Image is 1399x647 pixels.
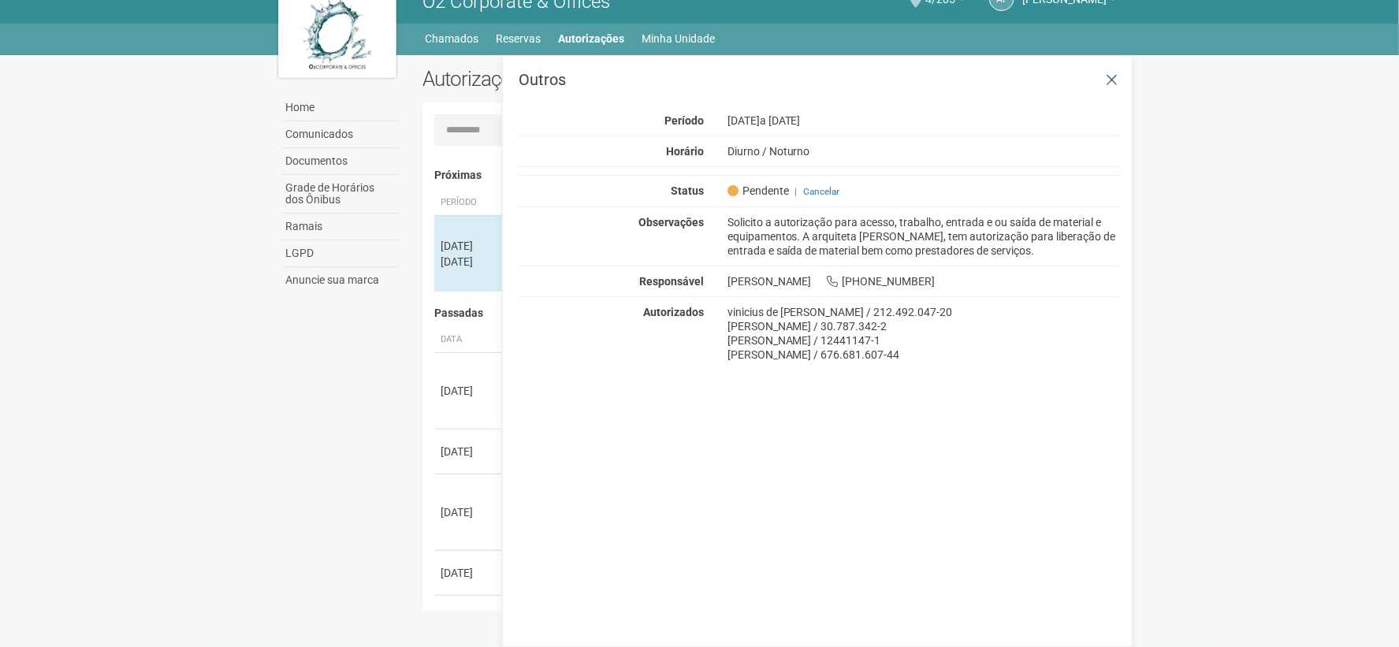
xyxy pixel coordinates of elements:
[716,113,1133,128] div: [DATE]
[434,327,505,353] th: Data
[716,274,1133,288] div: [PERSON_NAME] [PHONE_NUMBER]
[497,28,541,50] a: Reservas
[282,175,399,214] a: Grade de Horários dos Ônibus
[282,214,399,240] a: Ramais
[804,186,840,197] a: Cancelar
[716,144,1133,158] div: Diurno / Noturno
[727,184,789,198] span: Pendente
[727,348,1121,362] div: [PERSON_NAME] / 676.681.607-44
[795,186,798,197] span: |
[716,215,1133,258] div: Solicito a autorização para acesso, trabalho, entrada e ou saída de material e equipamentos. A ar...
[666,145,704,158] strong: Horário
[664,114,704,127] strong: Período
[282,148,399,175] a: Documentos
[434,307,1110,319] h4: Passadas
[282,121,399,148] a: Comunicados
[282,267,399,293] a: Anuncie sua marca
[441,238,499,254] div: [DATE]
[727,319,1121,333] div: [PERSON_NAME] / 30.787.342-2
[727,305,1121,319] div: vinicius de [PERSON_NAME] / 212.492.047-20
[441,383,499,399] div: [DATE]
[434,190,505,216] th: Período
[422,67,760,91] h2: Autorizações
[441,254,499,270] div: [DATE]
[642,28,716,50] a: Minha Unidade
[643,306,704,318] strong: Autorizados
[639,275,704,288] strong: Responsável
[671,184,704,197] strong: Status
[760,114,801,127] span: a [DATE]
[441,444,499,459] div: [DATE]
[441,504,499,520] div: [DATE]
[559,28,625,50] a: Autorizações
[519,72,1120,87] h3: Outros
[638,216,704,229] strong: Observações
[282,240,399,267] a: LGPD
[282,95,399,121] a: Home
[727,333,1121,348] div: [PERSON_NAME] / 12441147-1
[434,169,1110,181] h4: Próximas
[441,565,499,581] div: [DATE]
[426,28,479,50] a: Chamados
